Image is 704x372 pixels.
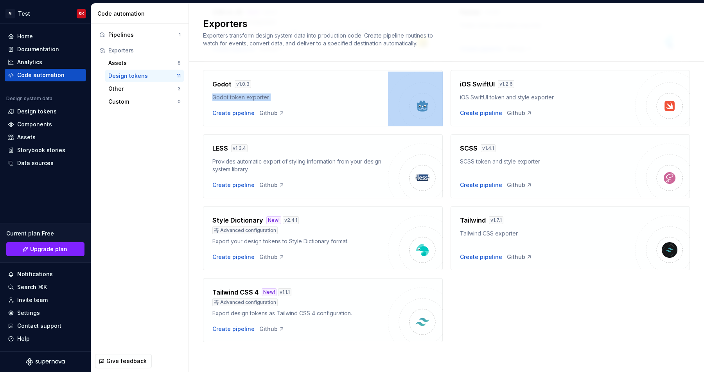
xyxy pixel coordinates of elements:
[178,60,181,66] div: 8
[460,216,486,225] h4: Tailwind
[106,357,147,365] span: Give feedback
[507,253,532,261] a: Github
[212,288,259,297] h4: Tailwind CSS 4
[266,216,281,224] div: New!
[17,71,65,79] div: Code automation
[97,10,185,18] div: Code automation
[259,181,285,189] a: Github
[278,288,291,296] div: v 1.1.1
[17,120,52,128] div: Components
[17,283,47,291] div: Search ⌘K
[17,108,57,115] div: Design tokens
[2,5,89,22] button: MTestSK
[79,11,84,17] div: SK
[108,85,178,93] div: Other
[6,242,84,256] button: Upgrade plan
[203,32,435,47] span: Exporters transform design system data into production code. Create pipeline routines to watch fo...
[5,118,86,131] a: Components
[5,332,86,345] button: Help
[5,56,86,68] a: Analytics
[108,47,181,54] div: Exporters
[212,144,228,153] h4: LESS
[212,109,255,117] button: Create pipeline
[212,216,263,225] h4: Style Dictionary
[460,253,502,261] button: Create pipeline
[96,29,184,41] a: Pipelines1
[17,296,48,304] div: Invite team
[212,253,255,261] button: Create pipeline
[105,57,184,69] button: Assets8
[5,69,86,81] a: Code automation
[235,80,251,88] div: v 1.0.3
[212,79,232,89] h4: Godot
[212,237,388,245] div: Export your design tokens to Style Dictionary format.
[17,309,40,317] div: Settings
[507,109,532,117] a: Github
[5,105,86,118] a: Design tokens
[259,109,285,117] a: Github
[108,98,178,106] div: Custom
[460,109,502,117] button: Create pipeline
[17,335,30,343] div: Help
[460,144,478,153] h4: SCSS
[95,354,152,368] button: Give feedback
[17,159,54,167] div: Data sources
[26,358,65,366] svg: Supernova Logo
[5,320,86,332] button: Contact support
[178,86,181,92] div: 3
[5,9,15,18] div: M
[5,281,86,293] button: Search ⌘K
[259,325,285,333] a: Github
[17,32,33,40] div: Home
[18,10,30,18] div: Test
[507,181,532,189] a: Github
[5,307,86,319] a: Settings
[481,144,496,152] div: v 1.4.1
[17,322,61,330] div: Contact support
[212,309,388,317] div: Export design tokens as Tailwind CSS 4 configuration.
[5,43,86,56] a: Documentation
[5,294,86,306] a: Invite team
[30,245,67,253] span: Upgrade plan
[212,298,278,306] div: Advanced configuration
[203,18,681,30] h2: Exporters
[5,131,86,144] a: Assets
[5,157,86,169] a: Data sources
[17,45,59,53] div: Documentation
[6,95,52,102] div: Design system data
[177,73,181,79] div: 11
[105,70,184,82] button: Design tokens11
[178,99,181,105] div: 0
[212,181,255,189] button: Create pipeline
[17,146,65,154] div: Storybook stories
[212,325,255,333] button: Create pipeline
[460,158,636,165] div: SCSS token and style exporter
[5,144,86,156] a: Storybook stories
[17,58,42,66] div: Analytics
[179,32,181,38] div: 1
[17,270,53,278] div: Notifications
[460,93,636,101] div: iOS SwiftUI token and style exporter
[262,288,277,296] div: New!
[105,95,184,108] button: Custom0
[105,83,184,95] button: Other3
[460,181,502,189] button: Create pipeline
[108,72,177,80] div: Design tokens
[498,80,514,88] div: v 1.2.6
[108,31,179,39] div: Pipelines
[5,30,86,43] a: Home
[231,144,248,152] div: v 1.3.4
